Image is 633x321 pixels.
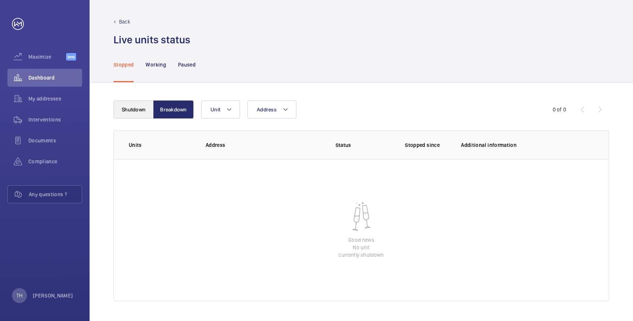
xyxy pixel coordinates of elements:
[113,61,134,68] p: Stopped
[28,53,66,61] span: Maximize
[299,141,388,149] p: Status
[339,236,384,259] p: Good news No unit currently shutdown
[28,137,82,144] span: Documents
[146,61,166,68] p: Working
[553,106,566,113] div: 0 of 0
[119,18,130,25] p: Back
[113,101,154,118] button: Shutdown
[178,61,196,68] p: Paused
[113,33,190,47] h1: Live units status
[247,101,296,118] button: Address
[28,74,82,81] span: Dashboard
[461,141,594,149] p: Additional information
[33,292,73,299] p: [PERSON_NAME]
[16,292,22,299] p: TH
[28,95,82,102] span: My addresses
[28,116,82,123] span: Interventions
[153,101,194,118] button: Breakdown
[405,141,449,149] p: Stopped since
[129,141,194,149] p: Units
[28,158,82,165] span: Compliance
[257,107,277,112] span: Address
[29,191,82,198] span: Any questions ?
[66,53,76,61] span: Beta
[211,107,220,112] span: Unit
[201,101,240,118] button: Unit
[206,141,293,149] p: Address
